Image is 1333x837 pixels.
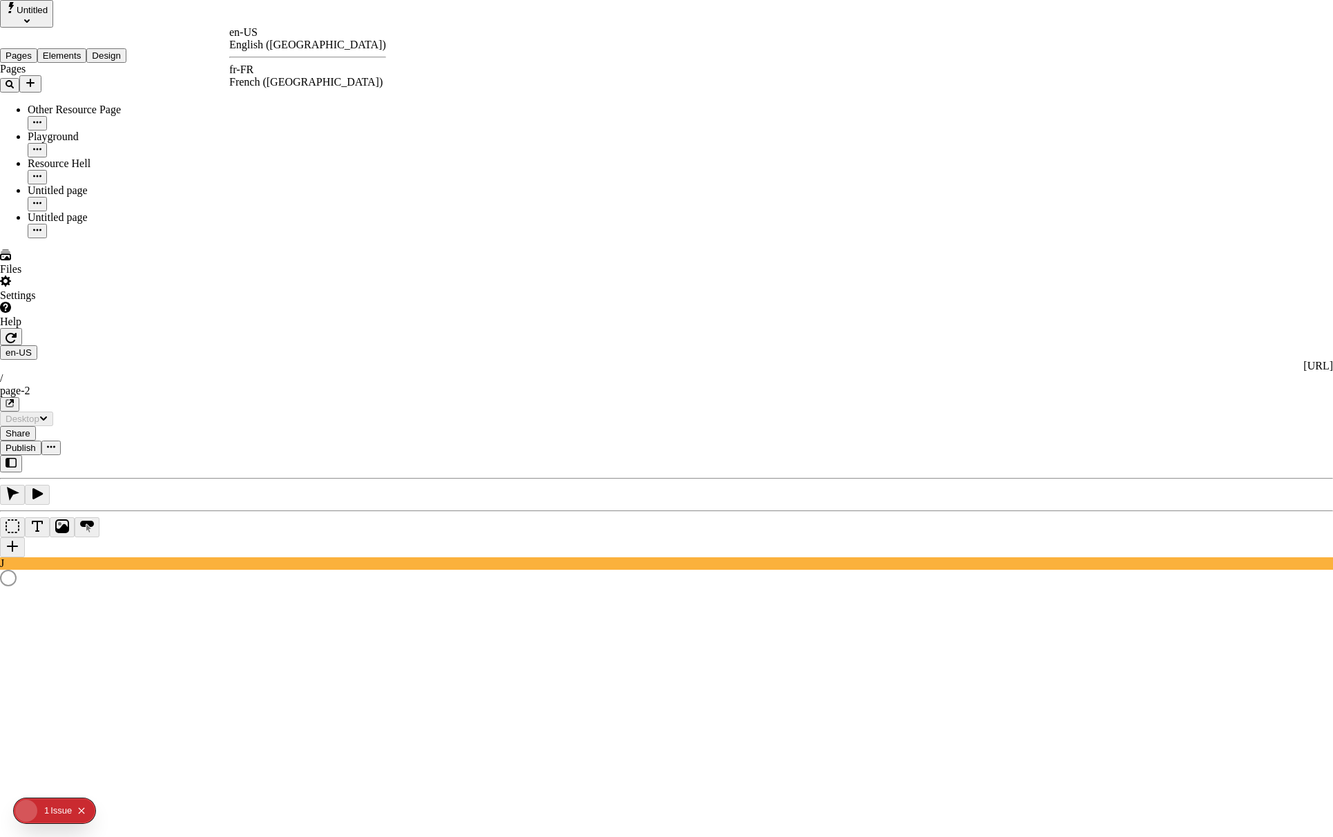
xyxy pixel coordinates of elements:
div: French ([GEOGRAPHIC_DATA]) [229,76,386,88]
div: English ([GEOGRAPHIC_DATA]) [229,39,386,51]
div: fr-FR [229,64,386,76]
div: en-US [229,26,386,39]
p: Cookie Test Route [6,11,202,23]
div: Open locale picker [229,26,386,88]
